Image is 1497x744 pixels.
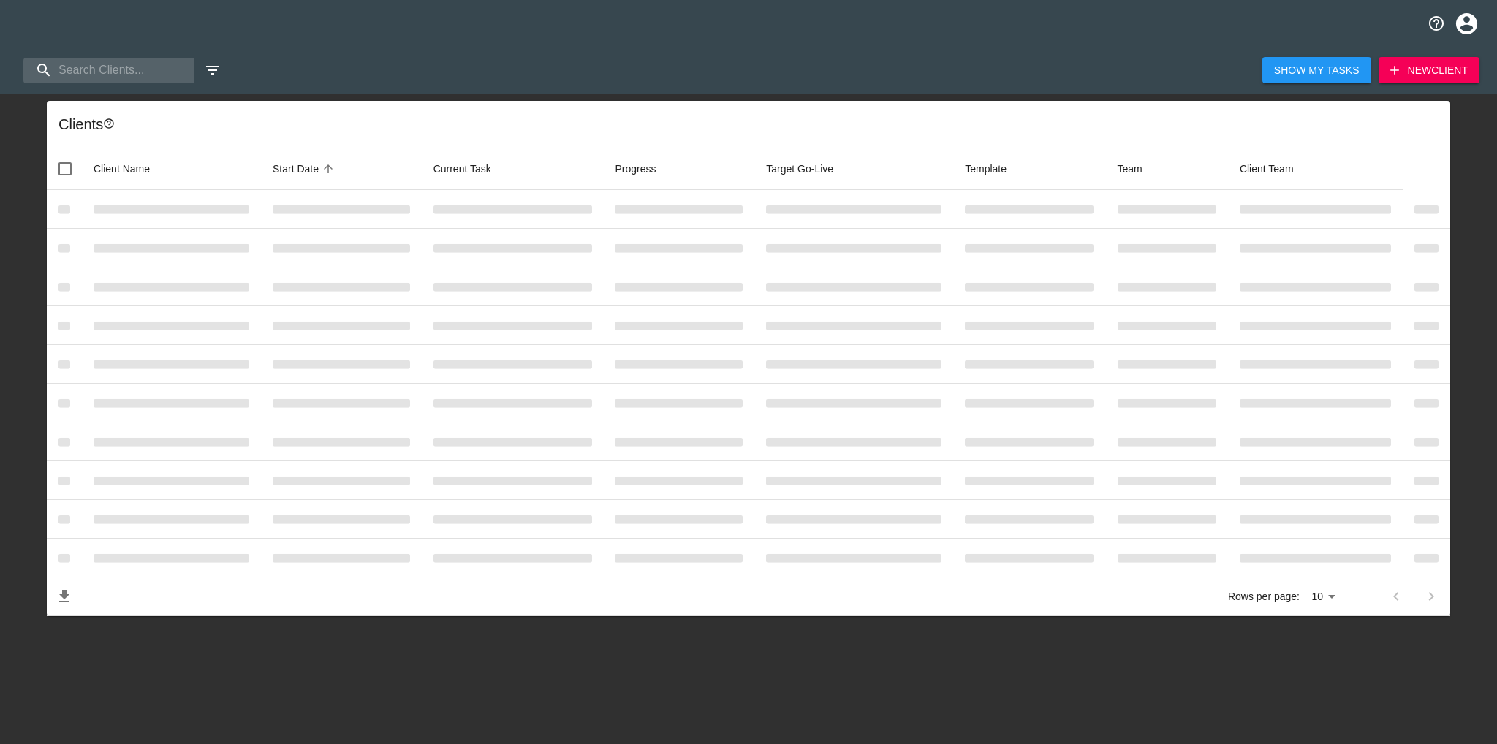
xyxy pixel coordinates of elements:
span: Calculated based on the start date and the duration of all Tasks contained in this Hub. [766,160,833,178]
span: This is the next Task in this Hub that should be completed [433,160,491,178]
input: search [23,58,194,83]
span: Team [1118,160,1161,178]
button: edit [200,58,225,83]
p: Rows per page: [1228,589,1300,604]
button: Show My Tasks [1262,57,1371,84]
svg: This is a list of all of your clients and clients shared with you [103,118,115,129]
button: NewClient [1379,57,1479,84]
span: Target Go-Live [766,160,852,178]
span: Template [965,160,1026,178]
span: Client Team [1240,160,1313,178]
button: profile [1445,2,1488,45]
span: Current Task [433,160,510,178]
button: notifications [1419,6,1454,41]
div: Client s [58,113,1444,136]
button: Save List [47,579,82,614]
select: rows per page [1305,586,1341,608]
span: Start Date [273,160,338,178]
span: Show My Tasks [1274,61,1360,80]
table: enhanced table [47,148,1450,616]
span: Progress [615,160,675,178]
span: Client Name [94,160,169,178]
span: New Client [1390,61,1468,80]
